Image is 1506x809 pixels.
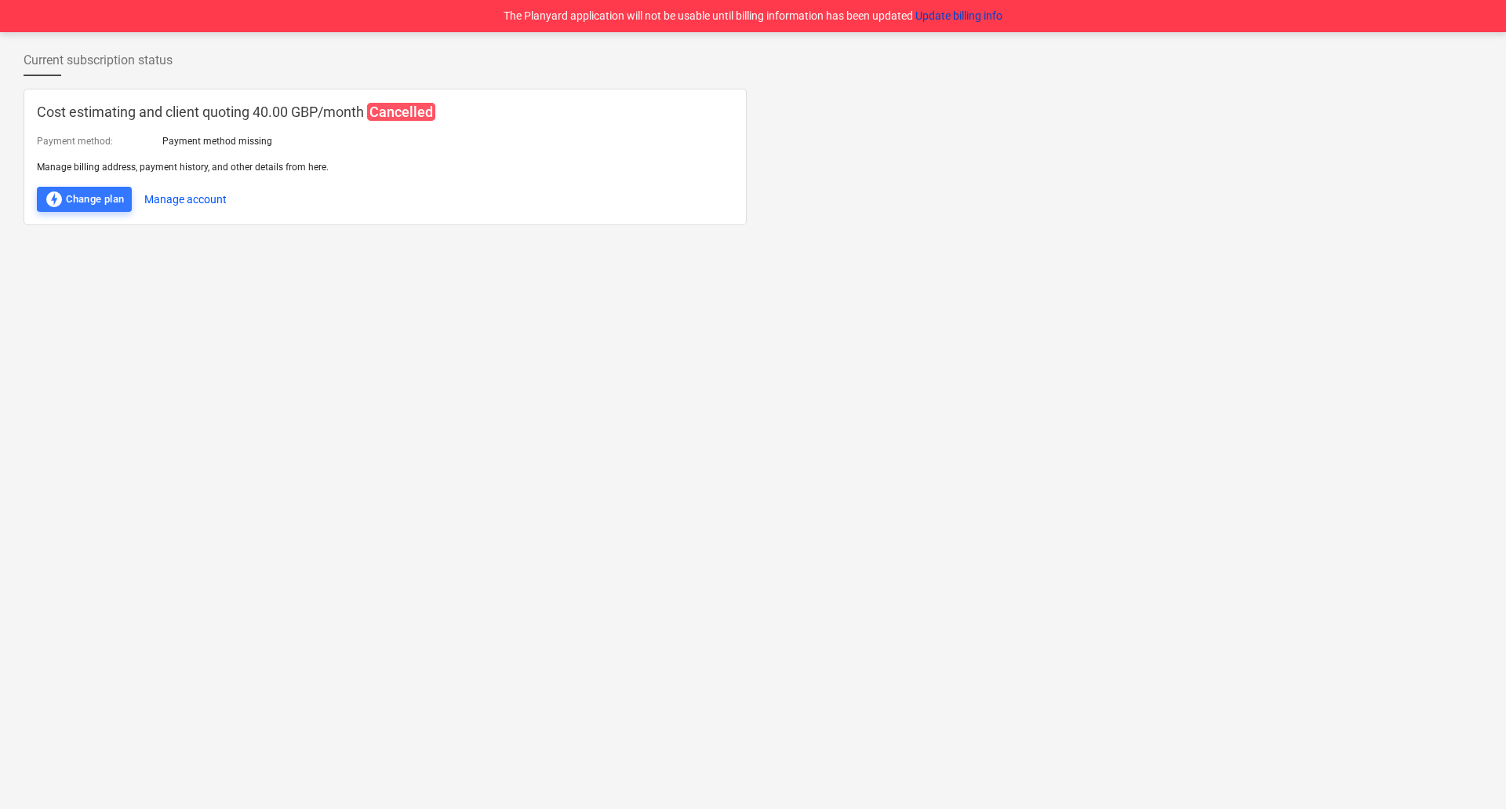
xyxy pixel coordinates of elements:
button: Manage account [144,187,227,212]
button: Change plan [37,187,132,212]
span: Current subscription status [24,51,173,70]
button: Update billing info [915,8,1002,24]
span: Cancelled [367,103,435,121]
p: Payment method missing [162,135,272,148]
div: Change plan [45,190,124,209]
p: Manage billing address, payment history, and other details from here. [37,161,733,174]
span: offline_bolt [45,190,64,209]
p: Payment method : [37,135,113,148]
p: The Planyard application will not be usable until billing information has been updated [504,8,1002,24]
p: Cost estimating and client quoting 40.00 GBP / month [37,102,733,122]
